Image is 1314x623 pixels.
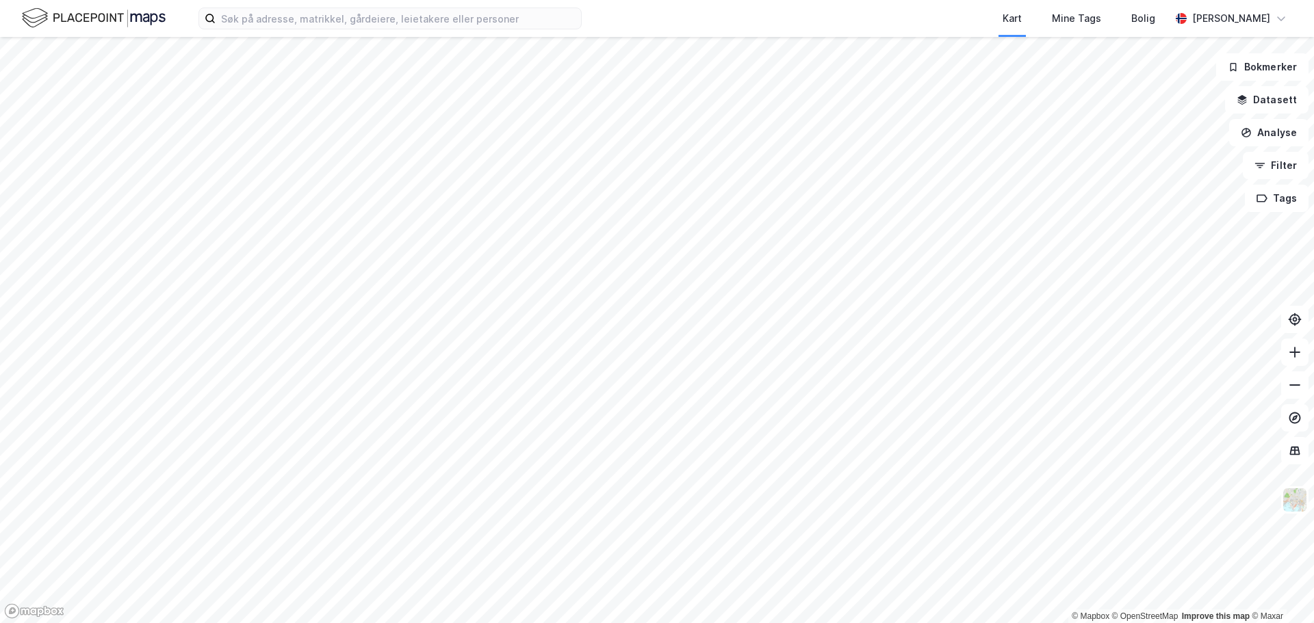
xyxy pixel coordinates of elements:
[1246,557,1314,623] iframe: Chat Widget
[1052,10,1101,27] div: Mine Tags
[1246,557,1314,623] div: Kontrollprogram for chat
[1225,86,1309,114] button: Datasett
[1112,611,1178,621] a: OpenStreetMap
[1229,119,1309,146] button: Analyse
[1192,10,1270,27] div: [PERSON_NAME]
[1182,611,1250,621] a: Improve this map
[1243,152,1309,179] button: Filter
[216,8,581,29] input: Søk på adresse, matrikkel, gårdeiere, leietakere eller personer
[1003,10,1022,27] div: Kart
[4,603,64,619] a: Mapbox homepage
[1131,10,1155,27] div: Bolig
[1072,611,1109,621] a: Mapbox
[1282,487,1308,513] img: Z
[1216,53,1309,81] button: Bokmerker
[22,6,166,30] img: logo.f888ab2527a4732fd821a326f86c7f29.svg
[1245,185,1309,212] button: Tags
